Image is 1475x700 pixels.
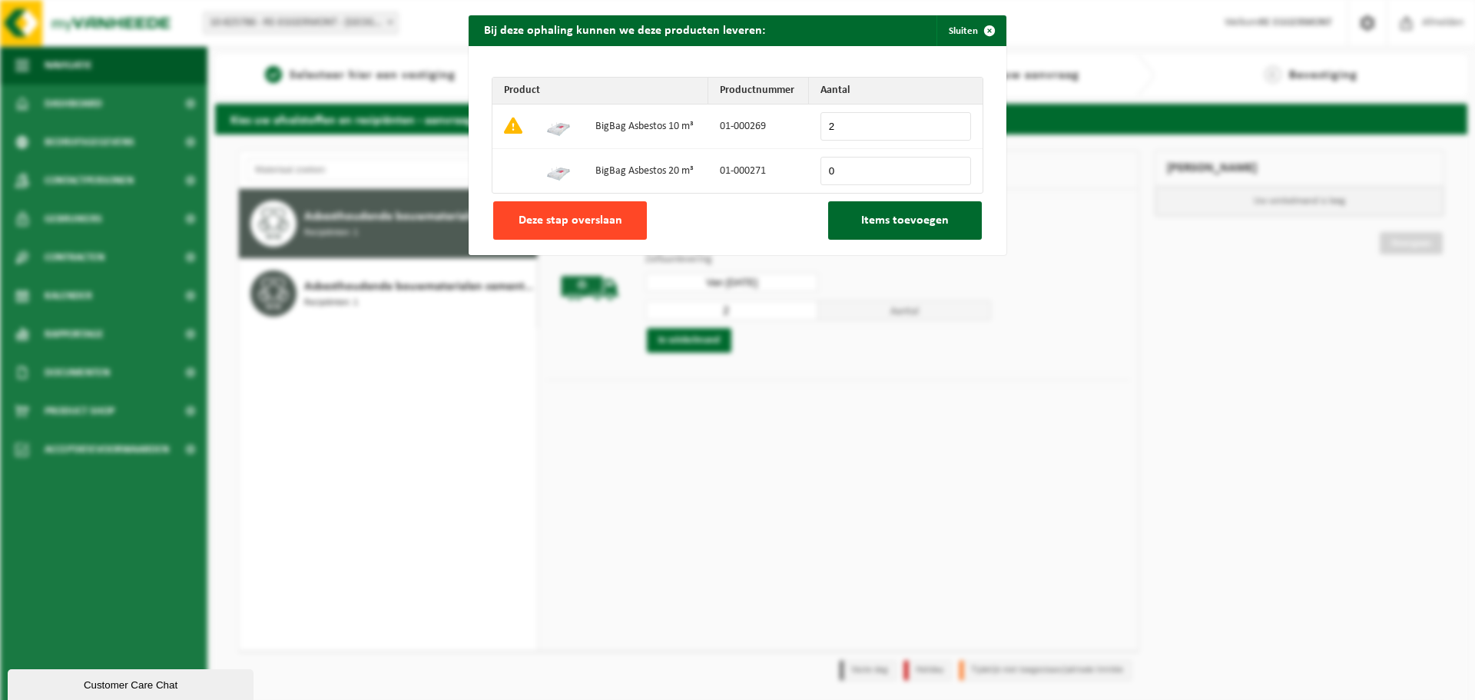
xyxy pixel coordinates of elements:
[708,78,809,105] th: Productnummer
[546,158,571,182] img: 01-000271
[584,149,708,193] td: BigBag Asbestos 20 m³
[809,78,983,105] th: Aantal
[519,214,622,227] span: Deze stap overslaan
[493,201,647,240] button: Deze stap overslaan
[828,201,982,240] button: Items toevoegen
[936,15,1005,46] button: Sluiten
[546,113,571,138] img: 01-000269
[469,15,781,45] h2: Bij deze ophaling kunnen we deze producten leveren:
[708,149,809,193] td: 01-000271
[492,78,708,105] th: Product
[584,105,708,149] td: BigBag Asbestos 10 m³
[8,666,257,700] iframe: chat widget
[708,105,809,149] td: 01-000269
[861,214,949,227] span: Items toevoegen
